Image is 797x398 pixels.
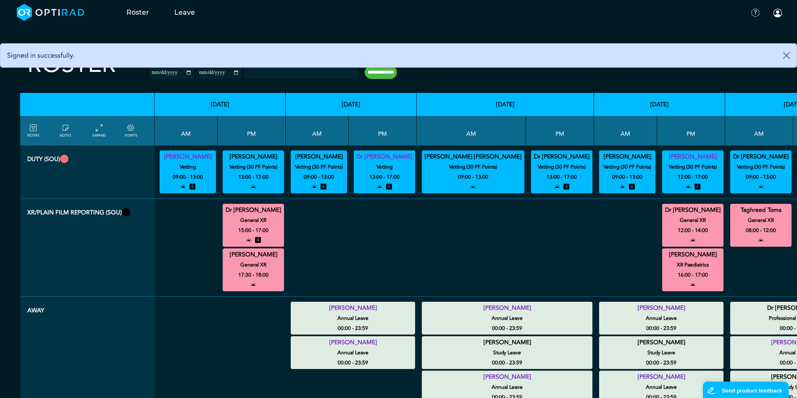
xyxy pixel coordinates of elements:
i: open to allocation [180,182,186,192]
small: 15:00 - 17:00 [238,225,268,235]
summary: [PERSON_NAME] [423,372,591,382]
small: 00:00 - 23:59 [492,358,522,368]
summary: [PERSON_NAME] [663,152,722,162]
div: Vetting (30 PF Points) 09:00 - 13:00 [730,150,792,193]
summary: Dr [PERSON_NAME] [663,205,722,215]
small: 09:00 - 13:00 [612,172,642,182]
small: Annual Leave [418,382,596,392]
div: Study Leave 00:00 - 23:59 [422,336,592,369]
th: AM [594,116,657,145]
th: AM [725,116,793,145]
a: collapse/expand expected points [125,123,137,138]
i: stored entry [255,235,261,245]
small: 13:00 - 17:00 [369,172,400,182]
div: Study Leave 00:00 - 23:59 [599,336,723,369]
th: PM [657,116,725,145]
i: open to allocation [250,182,256,192]
summary: [PERSON_NAME] [224,152,283,162]
small: 17:30 - 18:00 [238,270,268,280]
small: 00:00 - 23:59 [338,323,368,333]
i: open to allocation [685,182,691,192]
small: Vetting (30 PF Points) [287,162,351,172]
small: Annual Leave [287,348,419,358]
small: 13:00 - 17:00 [547,172,577,182]
summary: [PERSON_NAME] [423,303,591,313]
i: open to allocation [246,235,252,245]
a: show/hide notes [60,123,71,138]
small: Vetting (30 PF Points) [219,162,288,172]
th: PM [349,116,417,145]
a: collapse/expand entries [92,123,106,138]
th: AM [286,116,349,145]
small: Vetting [350,162,419,172]
summary: Dr [PERSON_NAME] [355,152,414,162]
small: Vetting (30 PF Points) [418,162,528,172]
summary: [PERSON_NAME] [663,250,722,260]
i: stored entry [189,182,195,192]
div: Vetting (30 PF Points) 13:00 - 17:00 [223,150,284,193]
i: open to allocation [554,182,560,192]
summary: [PERSON_NAME] [292,303,414,313]
i: open to allocation [758,235,764,245]
small: 00:00 - 23:59 [646,358,676,368]
small: 09:00 - 13:00 [746,172,776,182]
div: Vetting (30 PF Points) 09:00 - 13:00 [422,150,524,193]
small: Annual Leave [418,313,596,323]
small: Vetting (30 PF Points) [527,162,596,172]
i: stored entry [694,182,700,192]
i: stored entry [321,182,326,192]
th: PM [526,116,594,145]
small: General XR [658,215,727,225]
th: [DATE] [417,93,594,116]
summary: Dr [PERSON_NAME] [224,205,283,215]
input: null [245,68,287,75]
i: open to allocation [690,235,696,245]
summary: [PERSON_NAME] [600,337,722,348]
i: open to allocation [311,182,317,192]
summary: Dr [PERSON_NAME] [731,152,790,162]
div: Vetting (30 PF Points) 09:00 - 13:00 [291,150,347,193]
small: General XR [726,215,795,225]
summary: [PERSON_NAME] [224,250,283,260]
div: Annual Leave 00:00 - 23:59 [291,302,415,335]
th: [DATE] [155,93,286,116]
i: open to allocation [377,182,383,192]
small: Annual Leave [595,313,727,323]
small: 08:00 - 12:00 [746,225,776,235]
div: Vetting (30 PF Points) 13:00 - 17:00 [531,150,592,193]
i: open to allocation [758,182,764,192]
div: General XR 15:00 - 17:00 [223,204,284,247]
small: XR Paediatrics [658,260,727,270]
th: Duty (SOU) [20,145,155,199]
th: XR/Plain Film Reporting (SOU) [20,199,155,297]
small: 12:00 - 14:00 [678,225,708,235]
div: Vetting 09:00 - 13:00 [160,150,216,193]
i: stored entry [629,182,635,192]
button: Close [776,44,797,67]
small: 00:00 - 23:59 [646,323,676,333]
a: FILTERS [27,123,39,138]
div: Vetting (30 PF Points) 12:00 - 17:00 [662,150,723,193]
small: Study Leave [595,348,727,358]
summary: [PERSON_NAME] [600,303,722,313]
div: Vetting 13:00 - 17:00 [354,150,415,193]
summary: [PERSON_NAME] [161,152,215,162]
small: General XR [219,215,288,225]
small: 00:00 - 23:59 [338,358,368,368]
summary: [PERSON_NAME] [600,152,654,162]
small: Vetting (30 PF Points) [595,162,659,172]
i: open to allocation [690,280,696,290]
small: 09:00 - 13:00 [304,172,334,182]
small: 09:00 - 13:00 [458,172,488,182]
div: Annual Leave 00:00 - 23:59 [422,302,592,335]
div: Annual Leave 00:00 - 23:59 [291,336,415,369]
div: General XR 08:00 - 12:00 [730,204,792,247]
h2: Roster [27,50,116,79]
th: PM [218,116,286,145]
summary: [PERSON_NAME] [PERSON_NAME] [423,152,523,162]
div: General XR 12:00 - 14:00 [662,204,723,247]
small: 16:00 - 17:00 [678,270,708,280]
small: General XR [219,260,288,270]
summary: [PERSON_NAME] [292,152,346,162]
summary: [PERSON_NAME] [423,337,591,348]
